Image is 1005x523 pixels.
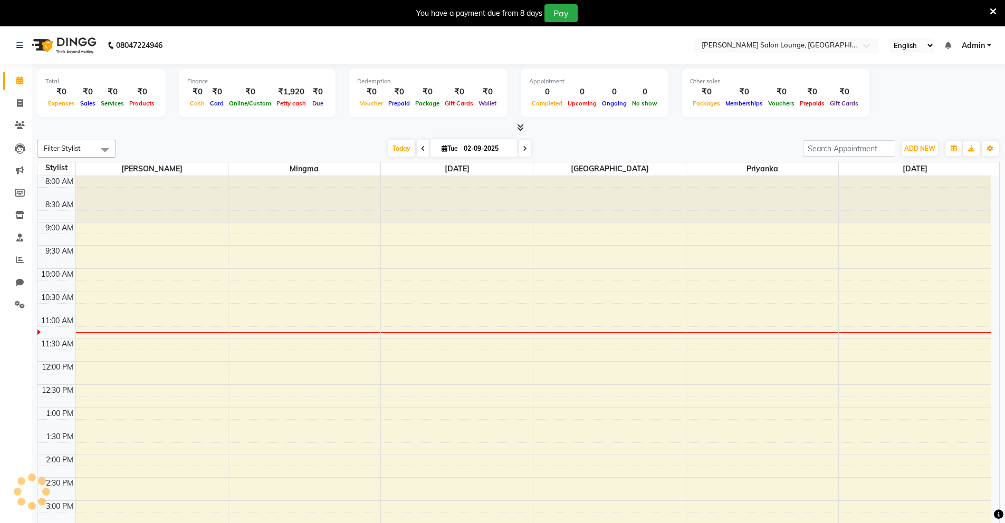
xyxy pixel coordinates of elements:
div: ₹0 [45,86,78,98]
div: You have a payment due from 8 days [416,8,542,19]
span: Tue [439,144,461,152]
span: Ongoing [599,100,629,107]
input: 2025-09-02 [461,141,513,157]
span: Products [127,100,157,107]
span: Filter Stylist [44,144,81,152]
div: 9:00 AM [43,222,75,234]
span: Today [388,140,415,157]
span: Prepaids [797,100,827,107]
div: ₹0 [765,86,797,98]
div: Redemption [357,77,499,86]
button: ADD NEW [902,141,938,156]
span: Due [310,100,326,107]
span: Cash [187,100,207,107]
span: [GEOGRAPHIC_DATA] [533,162,685,176]
div: ₹0 [98,86,127,98]
div: ₹0 [309,86,327,98]
div: 1:00 PM [44,408,75,419]
span: Priyanka [686,162,838,176]
div: Finance [187,77,327,86]
div: Other sales [690,77,861,86]
span: Sales [78,100,98,107]
b: 08047224946 [116,31,162,60]
span: Package [413,100,442,107]
div: ₹0 [226,86,274,98]
span: Wallet [476,100,499,107]
div: ₹0 [797,86,827,98]
div: 11:30 AM [39,338,75,350]
span: Expenses [45,100,78,107]
div: 0 [629,86,660,98]
div: 0 [529,86,565,98]
span: Card [207,100,226,107]
span: Upcoming [565,100,599,107]
div: 8:30 AM [43,199,75,210]
button: Pay [544,4,578,22]
span: Completed [529,100,565,107]
div: ₹0 [413,86,442,98]
div: ₹0 [442,86,476,98]
div: 10:30 AM [39,292,75,303]
div: ₹0 [386,86,413,98]
span: Voucher [357,100,386,107]
span: Petty cash [274,100,309,107]
div: ₹0 [827,86,861,98]
div: ₹0 [187,86,207,98]
div: 1:30 PM [44,431,75,442]
div: ₹0 [476,86,499,98]
input: Search Appointment [803,140,895,157]
span: Online/Custom [226,100,274,107]
img: logo [27,31,99,60]
span: Services [98,100,127,107]
div: 11:00 AM [39,315,75,326]
div: ₹0 [690,86,723,98]
div: 10:00 AM [39,269,75,280]
div: 12:00 PM [40,362,75,373]
div: ₹0 [357,86,386,98]
span: Packages [690,100,723,107]
div: 0 [565,86,599,98]
span: Gift Cards [827,100,861,107]
div: 12:30 PM [40,385,75,396]
div: ₹1,920 [274,86,309,98]
div: 9:30 AM [43,246,75,257]
div: 0 [599,86,629,98]
span: ADD NEW [904,144,935,152]
div: 2:30 PM [44,478,75,489]
span: Memberships [723,100,765,107]
span: [PERSON_NAME] [76,162,228,176]
div: 3:00 PM [44,501,75,512]
span: [DATE] [381,162,533,176]
span: [DATE] [839,162,991,176]
div: ₹0 [127,86,157,98]
div: ₹0 [78,86,98,98]
span: Vouchers [765,100,797,107]
div: ₹0 [723,86,765,98]
span: No show [629,100,660,107]
span: Mingma [228,162,380,176]
div: 2:00 PM [44,454,75,466]
span: Gift Cards [442,100,476,107]
span: Admin [962,40,985,51]
div: Stylist [37,162,75,173]
div: ₹0 [207,86,226,98]
div: Total [45,77,157,86]
div: Appointment [529,77,660,86]
span: Prepaid [386,100,413,107]
div: 8:00 AM [43,176,75,187]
